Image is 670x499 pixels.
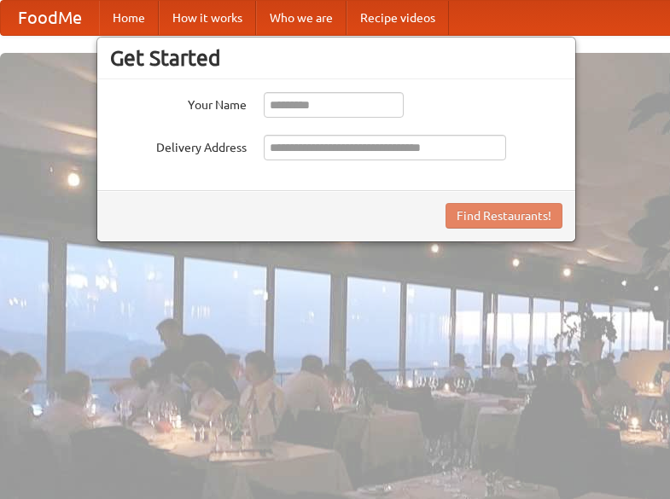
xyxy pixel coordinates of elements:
[159,1,256,35] a: How it works
[110,92,247,113] label: Your Name
[110,45,562,71] h3: Get Started
[110,135,247,156] label: Delivery Address
[1,1,99,35] a: FoodMe
[347,1,449,35] a: Recipe videos
[256,1,347,35] a: Who we are
[99,1,159,35] a: Home
[446,203,562,229] button: Find Restaurants!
